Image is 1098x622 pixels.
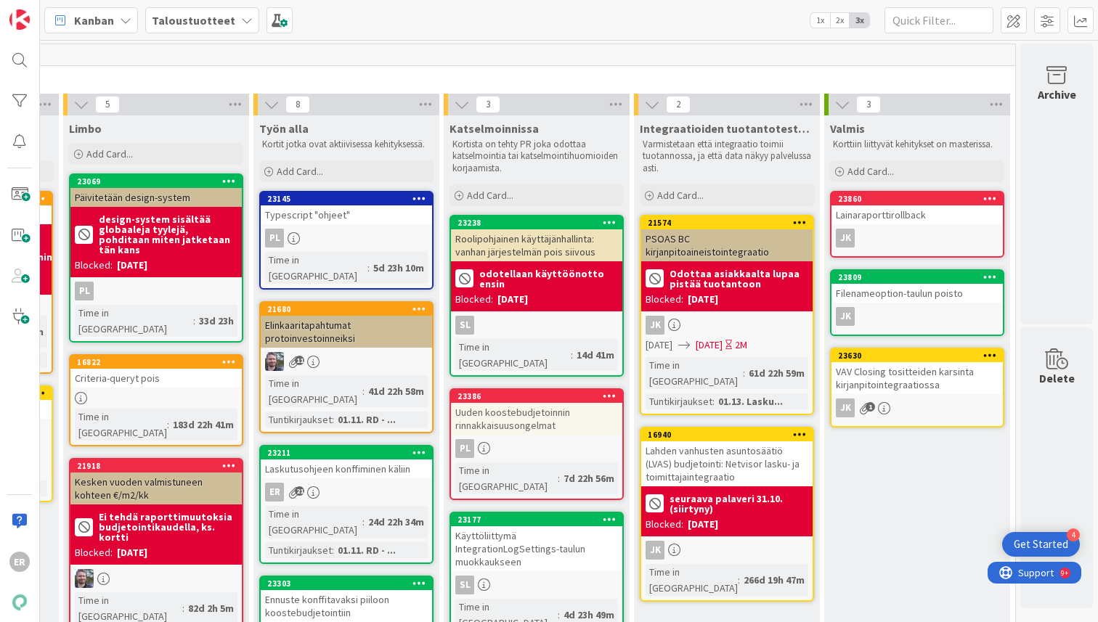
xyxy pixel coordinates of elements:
[641,216,813,261] div: 21574PSOAS BC kirjanpitoaineistointegraatio
[646,393,712,409] div: Tuntikirjaukset
[261,205,432,224] div: Typescript "ohjeet"
[261,577,432,590] div: 23303
[838,272,1003,282] div: 23809
[712,393,715,409] span: :
[265,229,284,247] div: PL
[745,365,808,381] div: 61d 22h 59m
[836,398,855,417] div: JK
[641,541,813,560] div: JK
[75,569,94,588] img: TK
[670,269,808,289] b: Odottaa asiakkaalta lupaa pistää tuotantoon
[451,403,622,435] div: Uuden koostebudjetoinnin rinnakkaisuusongelmat
[831,307,1003,326] div: JK
[830,13,850,28] span: 2x
[73,6,81,17] div: 9+
[831,205,1003,224] div: Lainaraporttirollback
[267,304,432,314] div: 21680
[476,96,500,113] span: 3
[451,513,622,571] div: 23177Käyttöliittymä IntegrationLogSettings-taulun muokkaukseen
[70,569,242,588] div: TK
[1014,537,1068,552] div: Get Started
[455,576,474,594] div: sl
[1038,86,1076,103] div: Archive
[1002,532,1080,557] div: Open Get Started checklist, remaining modules: 4
[193,313,195,329] span: :
[152,13,235,28] b: Taloustuotteet
[77,357,242,367] div: 16822
[70,472,242,504] div: Kesken vuoden valmistuneen kohteen €/m2/kk
[688,292,718,307] div: [DATE]
[560,470,618,486] div: 7d 22h 56m
[641,216,813,229] div: 21574
[573,347,618,363] div: 14d 41m
[332,412,334,427] span: :
[688,517,718,532] div: [DATE]
[451,216,622,261] div: 23238Roolipohjainen käyttäjänhallinta: vanhan järjestelmän pois siivous
[295,486,304,496] span: 21
[831,229,1003,247] div: JK
[86,147,133,160] span: Add Card...
[455,292,493,307] div: Blocked:
[75,305,193,337] div: Time in [GEOGRAPHIC_DATA]
[1067,528,1080,541] div: 4
[267,448,432,458] div: 23211
[117,545,147,560] div: [DATE]
[884,7,993,33] input: Quick Filter...
[362,383,365,399] span: :
[262,139,431,150] p: Kortit jotka ovat aktiivisessa kehityksessä.
[836,307,855,326] div: JK
[30,2,66,20] span: Support
[261,446,432,478] div: 23211Laskutusohjeen konffiminen käliin
[831,398,1003,417] div: JK
[838,351,1003,361] div: 23630
[451,513,622,526] div: 23177
[265,542,332,558] div: Tuntikirjaukset
[738,572,740,588] span: :
[277,165,323,178] span: Add Card...
[558,470,560,486] span: :
[451,316,622,335] div: sl
[646,292,683,307] div: Blocked:
[261,303,432,348] div: 21680Elinkaaritapahtumat protoinvestoinneiksi
[467,189,513,202] span: Add Card...
[70,459,242,504] div: 21918Kesken vuoden valmistuneen kohteen €/m2/kk
[457,515,622,525] div: 23177
[75,282,94,300] div: PL
[167,417,169,433] span: :
[455,462,558,494] div: Time in [GEOGRAPHIC_DATA]
[261,446,432,459] div: 23211
[265,375,362,407] div: Time in [GEOGRAPHIC_DATA]
[830,121,865,136] span: Valmis
[70,175,242,188] div: 23069
[370,260,428,276] div: 5d 23h 10m
[648,218,813,228] div: 21574
[847,165,894,178] span: Add Card...
[334,412,399,427] div: 01.11. RD - ...
[831,284,1003,303] div: Filenameoption-taulun poisto
[641,428,813,486] div: 16940Lahden vanhusten asuntosäätiö (LVAS) budjetointi: Netvisor lasku- ja toimittajaintegraatio
[715,393,786,409] div: 01.13. Lasku...
[184,600,237,616] div: 82d 2h 5m
[831,192,1003,205] div: 23860
[362,514,365,530] span: :
[831,349,1003,362] div: 23630
[261,192,432,205] div: 23145
[451,390,622,435] div: 23386Uuden koostebudjetoinnin rinnakkaisuusongelmat
[451,229,622,261] div: Roolipohjainen käyttäjänhallinta: vanhan järjestelmän pois siivous
[451,439,622,458] div: PL
[70,175,242,207] div: 23069Päivitetään design-system
[261,316,432,348] div: Elinkaaritapahtumat protoinvestoinneiksi
[261,590,432,622] div: Ennuste konffitavaksi piiloon koostebudjetointiin
[646,564,738,596] div: Time in [GEOGRAPHIC_DATA]
[457,218,622,228] div: 23238
[75,258,113,273] div: Blocked:
[451,390,622,403] div: 23386
[74,12,114,29] span: Kanban
[182,600,184,616] span: :
[850,13,869,28] span: 3x
[735,337,747,353] div: 2M
[479,269,618,289] b: odotellaan käyttöönotto ensin
[285,96,310,113] span: 8
[643,139,811,174] p: Varmistetaan että integraatio toimii tuotannossa, ja että data näkyy palvelussa asti.
[367,260,370,276] span: :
